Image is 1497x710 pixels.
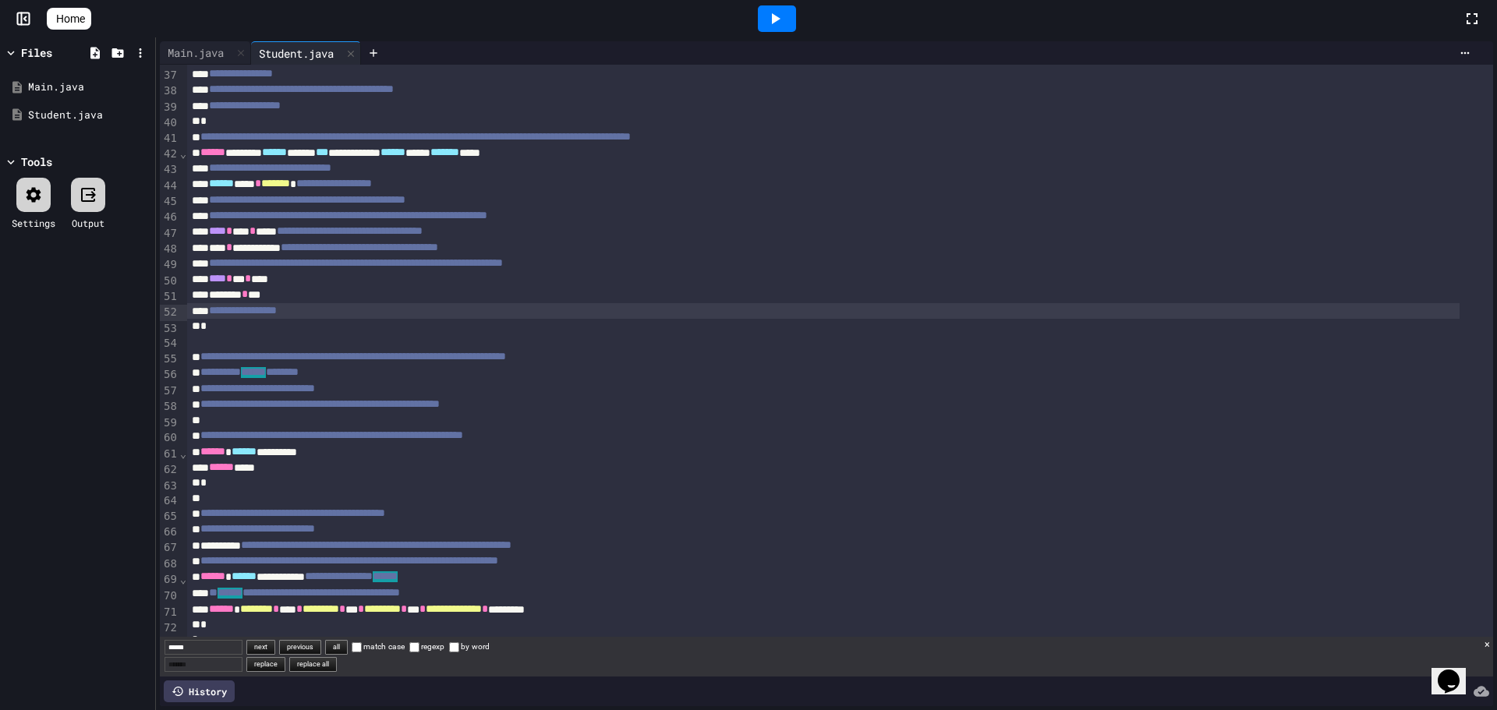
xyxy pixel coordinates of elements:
div: 38 [160,83,179,99]
div: 72 [160,620,179,636]
div: 58 [160,399,179,415]
div: Main.java [160,44,232,61]
input: regexp [409,642,419,652]
div: 45 [160,194,179,210]
div: 37 [160,68,179,83]
div: 59 [160,415,179,431]
div: 51 [160,289,179,305]
div: 43 [160,162,179,178]
div: 56 [160,367,179,383]
div: 49 [160,257,179,273]
button: replace [246,657,285,672]
div: 40 [160,115,179,131]
div: Student.java [251,41,361,65]
div: 62 [160,462,179,478]
input: by word [449,642,459,652]
label: match case [352,642,405,651]
span: Fold line [179,573,187,585]
div: 73 [160,636,179,652]
div: Student.java [28,108,150,123]
div: 64 [160,493,179,509]
div: Output [72,216,104,230]
div: 41 [160,131,179,147]
button: next [246,640,275,655]
div: 69 [160,572,179,588]
div: 68 [160,556,179,572]
input: Find [165,640,242,655]
div: Files [21,44,52,61]
a: Home [47,8,91,30]
div: Main.java [28,79,150,95]
div: 61 [160,447,179,462]
span: Fold line [179,447,187,460]
button: all [325,640,348,655]
span: Fold line [179,147,187,160]
div: 52 [160,305,179,320]
div: 53 [160,321,179,337]
div: 63 [160,479,179,494]
div: 65 [160,509,179,525]
div: 42 [160,147,179,162]
button: previous [279,640,321,655]
div: 60 [160,430,179,446]
input: match case [352,642,362,652]
iframe: chat widget [1432,648,1481,694]
div: History [164,680,235,702]
div: 71 [160,605,179,620]
button: close [1485,637,1490,652]
input: Replace [165,657,242,672]
label: by word [449,642,490,651]
div: Main.java [160,41,251,65]
div: 54 [160,336,179,351]
div: Tools [21,154,52,170]
button: replace all [289,657,337,672]
div: 67 [160,540,179,556]
div: 50 [160,274,179,289]
div: 44 [160,178,179,194]
span: Home [56,11,85,26]
div: 70 [160,588,179,605]
div: 48 [160,242,179,257]
div: 57 [160,383,179,399]
div: 47 [160,226,179,242]
div: Student.java [251,45,342,62]
div: 66 [160,525,179,540]
div: 46 [160,210,179,225]
label: regexp [409,642,444,651]
div: 39 [160,100,179,115]
div: Settings [12,216,55,230]
div: 55 [160,351,179,367]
